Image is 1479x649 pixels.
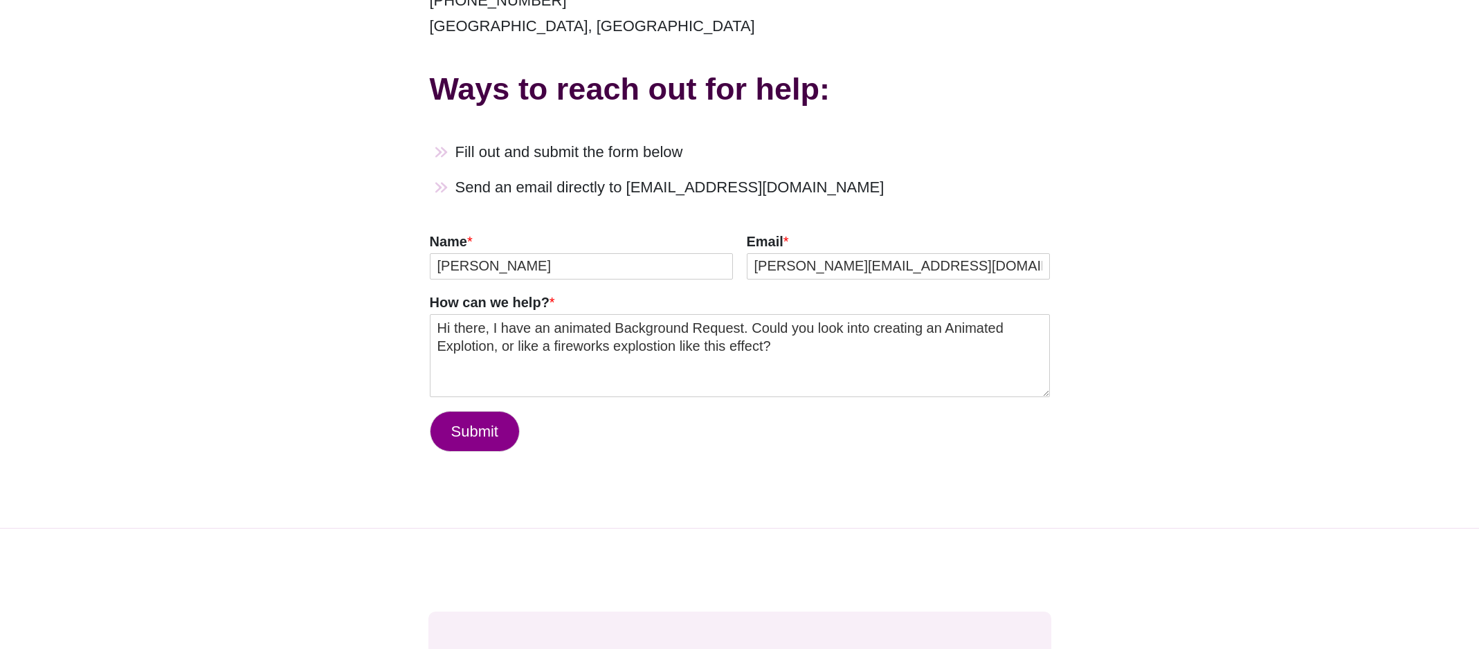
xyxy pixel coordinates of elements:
[6,77,84,89] a: Enable Validation
[455,174,1050,200] li: Send an email directly to [EMAIL_ADDRESS][DOMAIN_NAME]
[430,411,520,452] button: Submit
[6,77,84,89] abbr: Enabling validation will send analytics events to the Bazaarvoice validation service. If an event...
[430,232,733,250] label: Name
[6,6,202,18] p: Analytics Inspector 1.7.0
[6,33,202,55] h5: Bazaarvoice Analytics content is not detected on this page.
[455,139,1050,165] li: Fill out and submit the form below
[430,293,1050,311] label: How can we help?
[430,64,1050,113] h2: Ways to reach out for help:
[747,232,1050,250] label: Email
